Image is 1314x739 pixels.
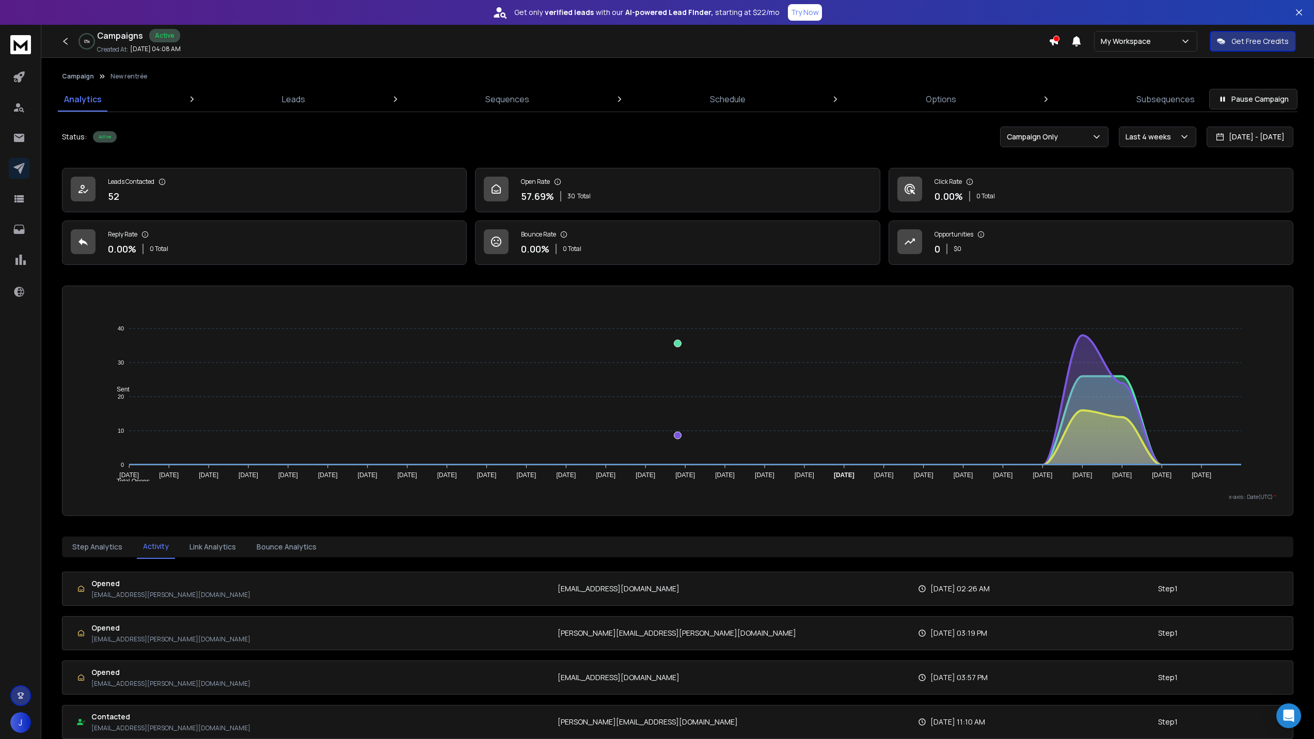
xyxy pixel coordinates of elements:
a: Leads Contacted52 [62,168,467,212]
p: [DATE] 11:10 AM [930,717,985,727]
tspan: 10 [118,428,124,434]
p: Leads [282,93,305,105]
p: 0 Total [563,245,581,253]
tspan: [DATE] [993,471,1013,479]
p: Sequences [485,93,529,105]
p: [PERSON_NAME][EMAIL_ADDRESS][PERSON_NAME][DOMAIN_NAME] [558,628,796,638]
button: Campaign [62,72,94,81]
a: Subsequences [1130,87,1201,112]
button: Try Now [788,4,822,21]
p: Options [926,93,956,105]
p: [DATE] 04:08 AM [130,45,181,53]
a: Reply Rate0.00%0 Total [62,221,467,265]
p: Step 1 [1158,628,1178,638]
p: 0 % [84,38,90,44]
h1: Opened [91,623,250,633]
p: Campaign Only [1007,132,1062,142]
div: Active [93,131,117,143]
p: Step 1 [1158,717,1178,727]
h1: Opened [91,578,250,589]
p: Open Rate [521,178,550,186]
span: Total [577,192,591,200]
p: Schedule [710,93,746,105]
a: Open Rate57.69%30Total [475,168,880,212]
tspan: 40 [118,325,124,332]
p: x-axis : Date(UTC) [79,493,1276,501]
p: Leads Contacted [108,178,154,186]
tspan: [DATE] [477,471,497,479]
strong: verified leads [545,7,594,18]
button: Activity [137,535,175,559]
p: 0.00 % [521,242,549,256]
a: Sequences [479,87,535,112]
p: Get Free Credits [1231,36,1289,46]
p: Status: [62,132,87,142]
p: [DATE] 02:26 AM [930,584,990,594]
p: Analytics [64,93,102,105]
p: Try Now [791,7,819,18]
p: 52 [108,189,119,203]
p: [DATE] 03:19 PM [930,628,987,638]
tspan: [DATE] [914,471,933,479]
p: Created At: [97,45,128,54]
p: 0.00 % [108,242,136,256]
button: Get Free Credits [1210,31,1296,52]
h1: Campaigns [97,29,143,42]
a: Options [920,87,962,112]
p: [EMAIL_ADDRESS][DOMAIN_NAME] [558,584,679,594]
button: Bounce Analytics [250,536,323,558]
button: Pause Campaign [1209,89,1297,109]
p: [EMAIL_ADDRESS][DOMAIN_NAME] [558,672,679,683]
p: My Workspace [1101,36,1155,46]
p: 0 Total [976,192,995,200]
p: Opportunities [935,230,973,239]
a: Opportunities0$0 [889,221,1293,265]
strong: AI-powered Lead Finder, [625,7,713,18]
tspan: [DATE] [556,471,576,479]
tspan: [DATE] [398,471,417,479]
a: Click Rate0.00%0 Total [889,168,1293,212]
tspan: [DATE] [517,471,536,479]
p: 57.69 % [521,189,554,203]
tspan: [DATE] [874,471,894,479]
tspan: [DATE] [954,471,973,479]
p: [EMAIL_ADDRESS][PERSON_NAME][DOMAIN_NAME] [91,680,250,688]
p: [PERSON_NAME][EMAIL_ADDRESS][DOMAIN_NAME] [558,717,738,727]
tspan: [DATE] [755,471,774,479]
tspan: [DATE] [1033,471,1053,479]
tspan: 0 [121,462,124,468]
tspan: [DATE] [715,471,735,479]
button: Link Analytics [183,536,242,558]
img: logo [10,35,31,54]
p: Get only with our starting at $22/mo [514,7,780,18]
div: Active [149,29,180,42]
button: J [10,712,31,733]
tspan: [DATE] [199,471,218,479]
p: Reply Rate [108,230,137,239]
tspan: [DATE] [596,471,615,479]
tspan: 30 [118,359,124,366]
p: Subsequences [1136,93,1195,105]
button: Step Analytics [66,536,129,558]
p: $ 0 [954,245,961,253]
span: Total Opens [109,478,150,485]
tspan: [DATE] [239,471,258,479]
span: 30 [567,192,575,200]
p: Last 4 weeks [1126,132,1175,142]
p: 0 [935,242,940,256]
p: Click Rate [935,178,962,186]
a: Analytics [58,87,108,112]
a: Leads [276,87,311,112]
p: New rentrée [110,72,147,81]
p: Step 1 [1158,584,1178,594]
tspan: [DATE] [1152,471,1171,479]
tspan: 20 [118,394,124,400]
p: [EMAIL_ADDRESS][PERSON_NAME][DOMAIN_NAME] [91,591,250,599]
a: Bounce Rate0.00%0 Total [475,221,880,265]
h1: Contacted [91,712,250,722]
tspan: [DATE] [1072,471,1092,479]
a: Schedule [704,87,752,112]
p: 0.00 % [935,189,963,203]
tspan: [DATE] [1192,471,1211,479]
